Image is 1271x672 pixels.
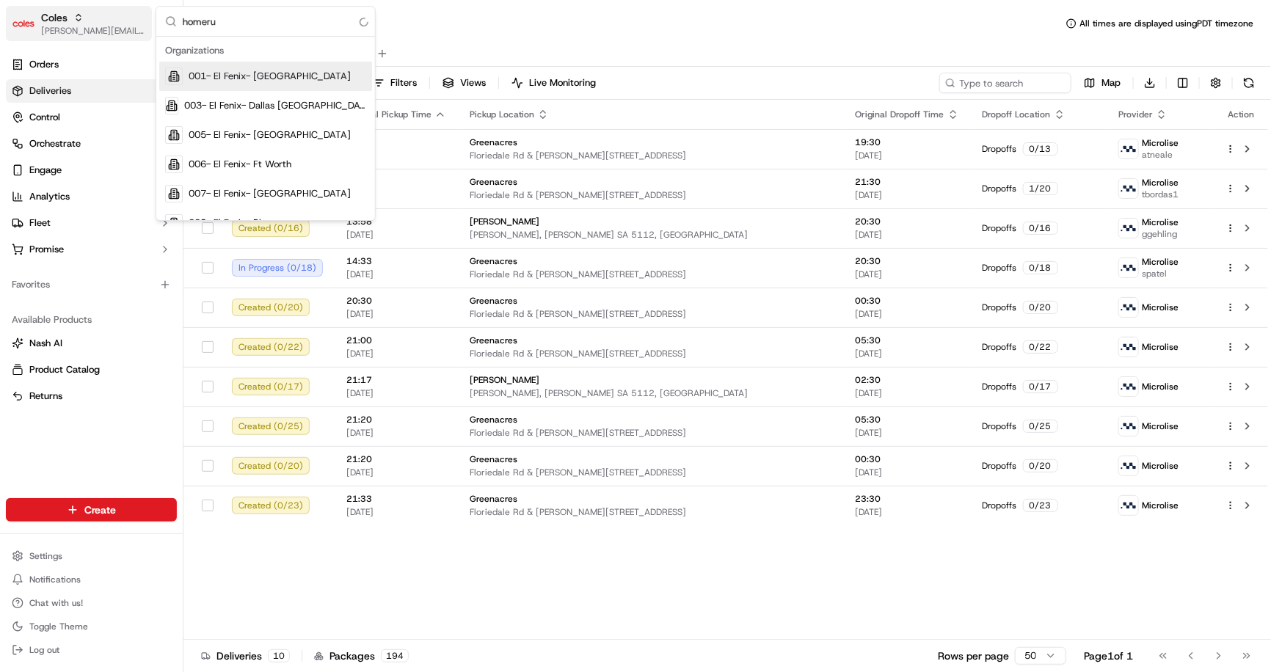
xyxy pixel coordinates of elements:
a: Powered byPylon [103,362,178,374]
span: Dropoffs [983,460,1017,472]
span: Promise [29,243,64,256]
img: microlise_logo.jpeg [1119,219,1138,238]
span: 21:20 [346,453,446,465]
span: [DATE] [856,387,959,399]
span: [DATE] [856,308,959,320]
button: Refresh [1239,73,1259,93]
a: 💻API Documentation [118,321,241,348]
span: Map [1101,76,1121,90]
img: microlise_logo.jpeg [1119,417,1138,436]
span: Floriedale Rd & [PERSON_NAME][STREET_ADDRESS] [470,467,832,478]
span: Settings [29,550,62,562]
button: Log out [6,640,177,660]
img: microlise_logo.jpeg [1119,337,1138,357]
div: 194 [381,649,409,662]
span: Microlise [1142,216,1179,228]
span: tbordas1 [1142,189,1179,200]
span: Greenacres [470,176,517,188]
a: Orders [6,53,177,76]
span: 001- El Fenix- [GEOGRAPHIC_DATA] [189,70,351,83]
span: 20:30 [346,295,446,307]
span: Nash AI [29,337,62,350]
span: [DATE] [856,229,959,241]
span: 21:20 [346,414,446,426]
img: microlise_logo.jpeg [1119,258,1138,277]
span: [DATE] [130,227,160,238]
span: ggehling [1142,228,1179,240]
input: Got a question? Start typing here... [38,94,264,109]
button: Create [6,498,177,522]
img: microlise_logo.jpeg [1119,377,1138,396]
span: Microlise [1142,500,1179,511]
span: Dropoffs [983,381,1017,392]
span: 19:30 [856,136,959,148]
button: Product Catalog [6,358,177,381]
span: Provider [1118,109,1153,120]
button: Engage [6,158,177,182]
span: 007- El Fenix- [GEOGRAPHIC_DATA] [189,187,351,200]
div: Action [1226,109,1256,120]
span: Orders [29,58,59,71]
span: Floriedale Rd & [PERSON_NAME][STREET_ADDRESS] [470,308,832,320]
div: 0 / 23 [1023,499,1058,512]
span: 21:33 [346,493,446,505]
span: Notifications [29,574,81,585]
button: Settings [6,546,177,566]
span: [DATE] [856,189,959,201]
img: Coles [12,12,35,35]
span: Product Catalog [29,363,100,376]
div: 0 / 16 [1023,222,1058,235]
button: Views [436,73,492,93]
span: [PERSON_NAME] [45,227,119,238]
button: Promise [6,238,177,261]
a: Nash AI [12,337,171,350]
span: [DATE] [856,348,959,359]
button: Filters [366,73,423,93]
span: 13:58 [346,216,446,227]
span: Dropoffs [983,500,1017,511]
div: 0 / 20 [1023,301,1058,314]
div: 0 / 25 [1023,420,1058,433]
span: [DATE] [346,506,446,518]
span: Microlise [1142,137,1179,149]
span: 02:30 [856,374,959,386]
span: [DATE] [346,467,446,478]
span: Original Pickup Time [346,109,431,120]
span: Log out [29,644,59,656]
span: Microlise [1142,302,1179,313]
span: [DATE] [346,229,446,241]
span: Deliveries [29,84,71,98]
span: 05:30 [856,414,959,426]
span: Original Dropoff Time [856,109,944,120]
span: 003- El Fenix- Dallas [GEOGRAPHIC_DATA][PERSON_NAME] [184,99,366,112]
span: Create [84,503,116,517]
button: Coles [41,10,68,25]
span: Dropoffs [983,262,1017,274]
button: Fleet [6,211,177,235]
span: • [122,227,127,238]
img: microlise_logo.jpeg [1119,298,1138,317]
a: 📗Knowledge Base [9,321,118,348]
img: Nash [15,14,44,43]
span: 00:30 [856,453,959,465]
span: Floriedale Rd & [PERSON_NAME][STREET_ADDRESS] [470,269,832,280]
button: Notifications [6,569,177,590]
img: 1736555255976-a54dd68f-1ca7-489b-9aae-adbdc363a1c4 [29,227,41,239]
div: We're available if you need us! [66,154,202,166]
span: 13:31 [346,136,446,148]
div: 0 / 18 [1023,261,1058,274]
span: [PERSON_NAME], [PERSON_NAME] SA 5112, [GEOGRAPHIC_DATA] [470,229,832,241]
span: Greenacres [470,414,517,426]
div: 0 / 22 [1023,340,1058,354]
span: Returns [29,390,62,403]
span: Dropoffs [983,302,1017,313]
div: Page 1 of 1 [1084,649,1133,663]
span: [DATE] [346,150,446,161]
p: Rows per page [938,649,1009,663]
button: See all [227,187,267,205]
img: Ben Goodger [15,252,38,276]
span: [DATE] [346,387,446,399]
span: Microlise [1142,256,1179,268]
span: Filters [390,76,417,90]
span: 14:33 [346,255,446,267]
